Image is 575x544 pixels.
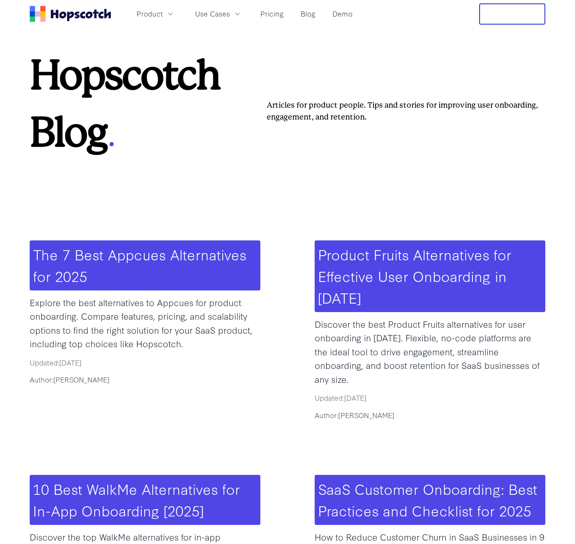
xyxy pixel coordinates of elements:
[318,478,537,520] a: SaaS Customer Onboarding: Best Practices and Checklist for 2025
[30,55,253,159] h1: Hopscotch Blog
[30,296,260,351] p: Explore the best alternatives to Appcues for product onboarding. Compare features, pricing, and s...
[137,8,163,19] span: Product
[253,99,545,123] h2: Articles for product people. Tips and stories for improving user onboarding, engagement, and rete...
[315,410,545,421] div: Author: [PERSON_NAME]
[257,7,287,21] a: Pricing
[33,478,240,520] a: 10 Best WalkMe Alternatives for In-App Onboarding [2025]
[190,7,247,21] button: Use Cases
[315,317,545,386] p: Discover the best Product Fruits alternatives for user onboarding in [DATE]. Flexible, no-code pl...
[30,357,260,368] div: Updated:
[33,244,246,286] a: The 7 Best Appcues Alternatives for 2025
[315,393,545,403] div: Updated:
[30,374,260,385] div: Author: [PERSON_NAME]
[344,393,366,402] time: [DATE]
[131,7,180,21] button: Product
[106,97,114,157] span: .
[329,7,356,21] a: Demo
[297,7,319,21] a: Blog
[318,244,511,307] a: Product Fruits Alternatives for Effective User Onboarding in [DATE]
[195,8,230,19] span: Use Cases
[59,357,81,367] time: [DATE]
[479,3,545,25] button: Free Trial
[30,6,111,22] a: Home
